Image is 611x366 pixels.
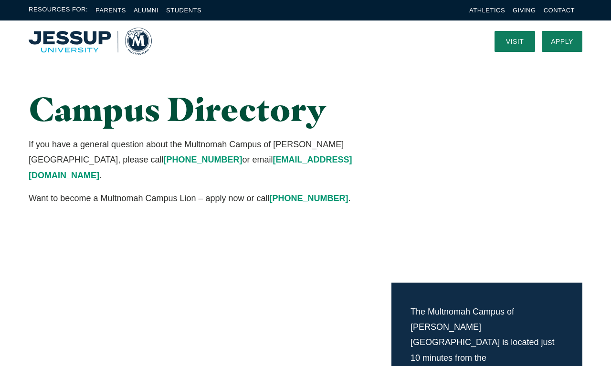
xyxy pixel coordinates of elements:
[29,191,392,206] p: Want to become a Multnomah Campus Lion – apply now or call .
[270,193,348,203] a: [PHONE_NUMBER]
[469,7,505,14] a: Athletics
[544,7,575,14] a: Contact
[513,7,536,14] a: Giving
[134,7,158,14] a: Alumni
[29,91,392,127] h1: Campus Directory
[29,28,152,55] a: Home
[29,137,392,183] p: If you have a general question about the Multnomah Campus of [PERSON_NAME][GEOGRAPHIC_DATA], plea...
[29,155,352,180] a: [EMAIL_ADDRESS][DOMAIN_NAME]
[542,31,582,52] a: Apply
[95,7,126,14] a: Parents
[29,28,152,55] img: Multnomah University Logo
[163,155,242,164] a: [PHONE_NUMBER]
[495,31,535,52] a: Visit
[166,7,201,14] a: Students
[29,5,88,16] span: Resources For:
